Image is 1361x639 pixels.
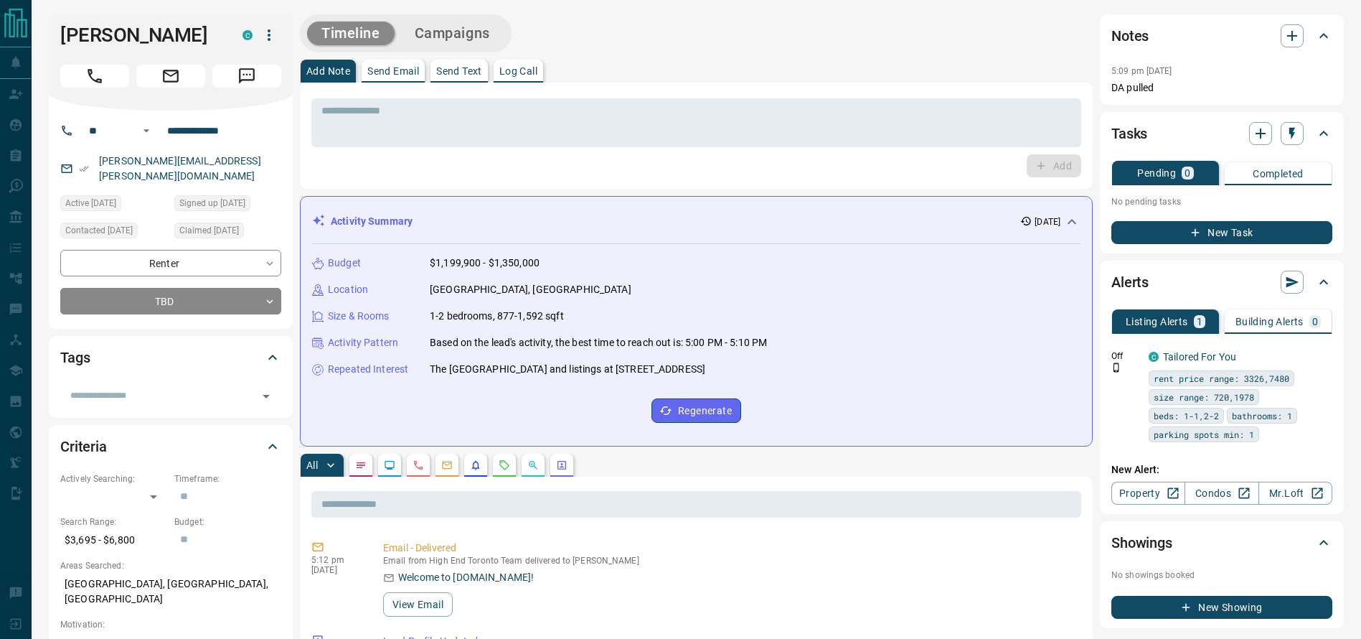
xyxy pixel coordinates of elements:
span: Active [DATE] [65,196,116,210]
div: Activity Summary[DATE] [312,208,1080,235]
span: Message [212,65,281,88]
p: No showings booked [1111,569,1332,582]
button: New Showing [1111,596,1332,619]
p: The [GEOGRAPHIC_DATA] and listings at [STREET_ADDRESS] [430,362,705,377]
a: Tailored For You [1163,351,1236,363]
span: Email [136,65,205,88]
div: Sat Oct 11 2025 [60,223,167,243]
div: Tags [60,340,281,375]
button: Regenerate [651,398,741,423]
p: New Alert: [1111,462,1332,477]
p: Email - Delivered [383,541,1075,556]
p: Location [328,282,368,297]
a: Property [1111,482,1185,505]
p: Budget: [174,516,281,528]
p: 5:09 pm [DATE] [1111,66,1172,76]
p: $1,199,900 - $1,350,000 [430,256,540,271]
p: Send Text [436,66,482,76]
p: [DATE] [311,565,362,575]
h1: [PERSON_NAME] [60,24,221,47]
p: Completed [1253,169,1304,179]
div: Renter [60,250,281,276]
p: Activity Pattern [328,335,398,350]
span: Contacted [DATE] [65,223,133,238]
div: Alerts [1111,265,1332,299]
div: Sat Oct 11 2025 [174,195,281,215]
p: Budget [328,256,361,271]
p: 1-2 bedrooms, 877-1,592 sqft [430,309,564,324]
p: Listing Alerts [1126,317,1188,327]
p: $3,695 - $6,800 [60,528,167,552]
h2: Tags [60,346,90,369]
div: Showings [1111,526,1332,560]
div: condos.ca [242,30,253,40]
button: Campaigns [400,22,504,45]
span: bathrooms: 1 [1232,409,1292,423]
p: All [306,460,318,470]
button: New Task [1111,221,1332,244]
div: Tasks [1111,116,1332,151]
p: Activity Summary [331,214,413,229]
span: beds: 1-1,2-2 [1154,409,1219,423]
div: Sat Oct 11 2025 [60,195,167,215]
span: Call [60,65,129,88]
button: Open [138,122,155,139]
p: Areas Searched: [60,559,281,572]
h2: Notes [1111,24,1149,47]
div: Criteria [60,429,281,464]
p: [GEOGRAPHIC_DATA], [GEOGRAPHIC_DATA] [430,282,631,297]
p: Pending [1137,168,1176,178]
span: parking spots min: 1 [1154,427,1254,442]
h2: Alerts [1111,271,1149,294]
div: condos.ca [1149,352,1159,362]
p: Motivation: [60,618,281,631]
p: Send Email [367,66,419,76]
span: Claimed [DATE] [179,223,239,238]
p: DA pulled [1111,80,1332,95]
p: Size & Rooms [328,309,390,324]
svg: Push Notification Only [1111,363,1121,373]
span: rent price range: 3326,7480 [1154,371,1289,386]
p: Timeframe: [174,472,281,485]
p: Based on the lead's activity, the best time to reach out is: 5:00 PM - 5:10 PM [430,335,767,350]
p: 5:12 pm [311,555,362,565]
svg: Agent Actions [556,460,568,471]
span: Signed up [DATE] [179,196,245,210]
svg: Email Verified [79,164,89,174]
svg: Requests [499,460,510,471]
a: [PERSON_NAME][EMAIL_ADDRESS][PERSON_NAME][DOMAIN_NAME] [99,155,261,182]
svg: Lead Browsing Activity [384,460,395,471]
p: Email from High End Toronto Team delivered to [PERSON_NAME] [383,556,1075,566]
p: 1 [1197,317,1202,327]
button: Timeline [307,22,395,45]
p: Actively Searching: [60,472,167,485]
p: Log Call [499,66,537,76]
svg: Listing Alerts [470,460,481,471]
a: Mr.Loft [1258,482,1332,505]
h2: Tasks [1111,122,1147,145]
h2: Criteria [60,435,107,458]
button: View Email [383,592,453,617]
svg: Calls [413,460,424,471]
svg: Notes [355,460,367,471]
svg: Emails [441,460,453,471]
p: [DATE] [1035,215,1060,228]
span: size range: 720,1978 [1154,390,1254,404]
p: No pending tasks [1111,191,1332,213]
p: Off [1111,350,1140,363]
p: Welcome to [DOMAIN_NAME]! [398,570,534,585]
p: 0 [1185,168,1190,178]
div: TBD [60,288,281,314]
svg: Opportunities [527,460,539,471]
p: Repeated Interest [328,362,408,377]
div: Notes [1111,19,1332,53]
p: Building Alerts [1235,317,1304,327]
div: Sat Oct 11 2025 [174,223,281,243]
p: [GEOGRAPHIC_DATA], [GEOGRAPHIC_DATA], [GEOGRAPHIC_DATA] [60,572,281,611]
h2: Showings [1111,531,1172,554]
p: Search Range: [60,516,167,528]
button: Open [256,386,276,406]
a: Condos [1185,482,1258,505]
p: Add Note [306,66,350,76]
p: 0 [1312,317,1318,327]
